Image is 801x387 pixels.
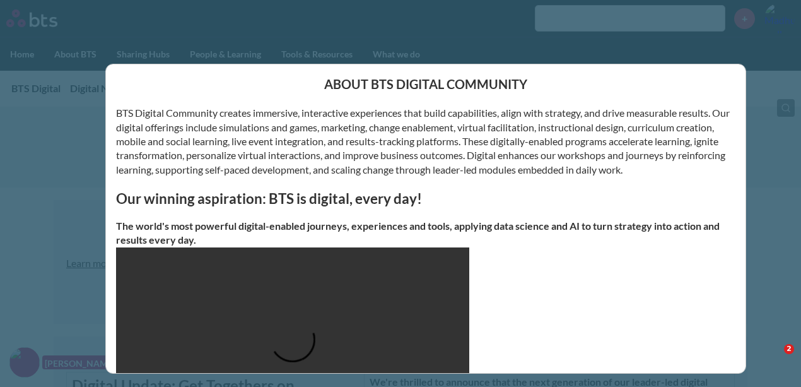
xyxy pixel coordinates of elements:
[116,220,720,246] strong: The world's most powerful digital-enabled journeys, experiences and tools, applying data science ...
[784,344,794,354] span: 2
[116,74,735,93] header: About BTS Digital Community
[116,190,422,207] strong: Our winning aspiration: BTS is digital, every day!
[116,106,735,177] p: BTS Digital Community creates immersive, interactive experiences that build capabilities, align w...
[758,344,788,374] iframe: Intercom live chat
